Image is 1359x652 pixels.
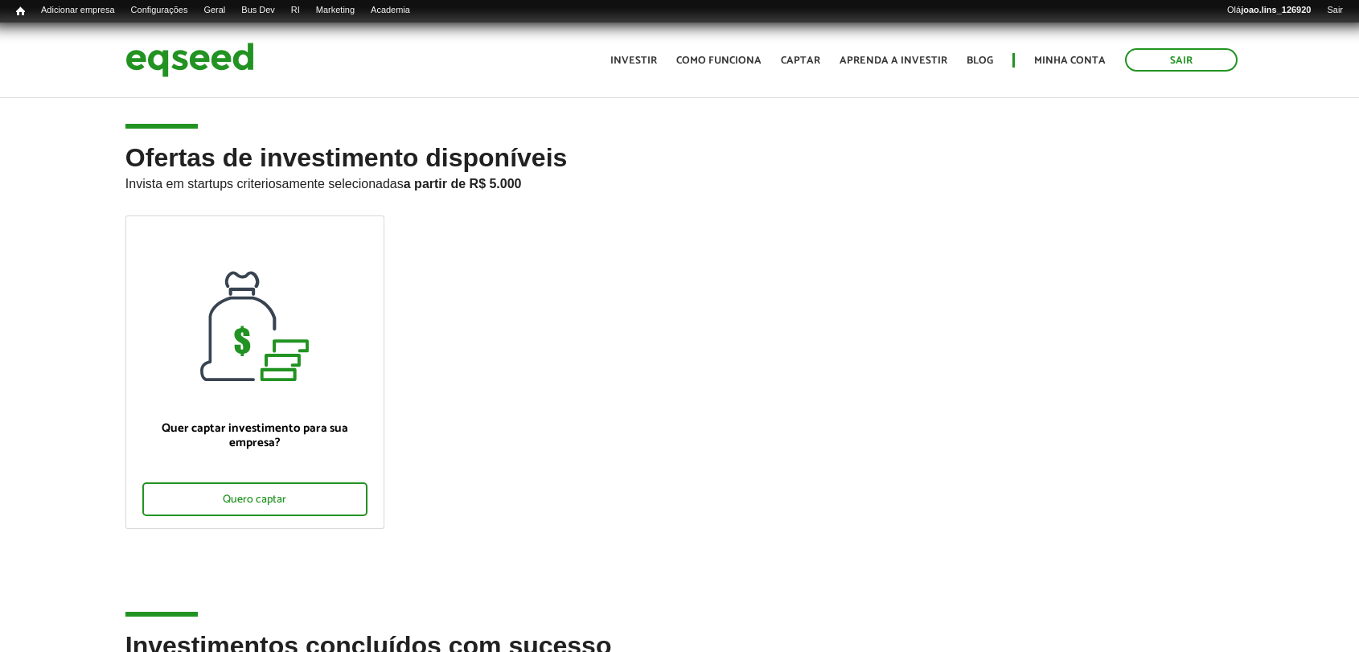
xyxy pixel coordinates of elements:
[404,177,522,191] strong: a partir de R$ 5.000
[125,39,254,81] img: EqSeed
[308,4,363,17] a: Marketing
[142,482,367,516] div: Quero captar
[125,144,1234,215] h2: Ofertas de investimento disponíveis
[33,4,123,17] a: Adicionar empresa
[233,4,283,17] a: Bus Dev
[840,55,947,66] a: Aprenda a investir
[363,4,418,17] a: Academia
[142,421,367,450] p: Quer captar investimento para sua empresa?
[1125,48,1238,72] a: Sair
[1319,4,1351,17] a: Sair
[1241,5,1311,14] strong: joao.lins_126920
[195,4,233,17] a: Geral
[610,55,657,66] a: Investir
[967,55,993,66] a: Blog
[8,4,33,19] a: Início
[123,4,196,17] a: Configurações
[676,55,762,66] a: Como funciona
[125,215,384,529] a: Quer captar investimento para sua empresa? Quero captar
[125,172,1234,191] p: Invista em startups criteriosamente selecionadas
[16,6,25,17] span: Início
[1219,4,1319,17] a: Olájoao.lins_126920
[1034,55,1106,66] a: Minha conta
[781,55,820,66] a: Captar
[283,4,308,17] a: RI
